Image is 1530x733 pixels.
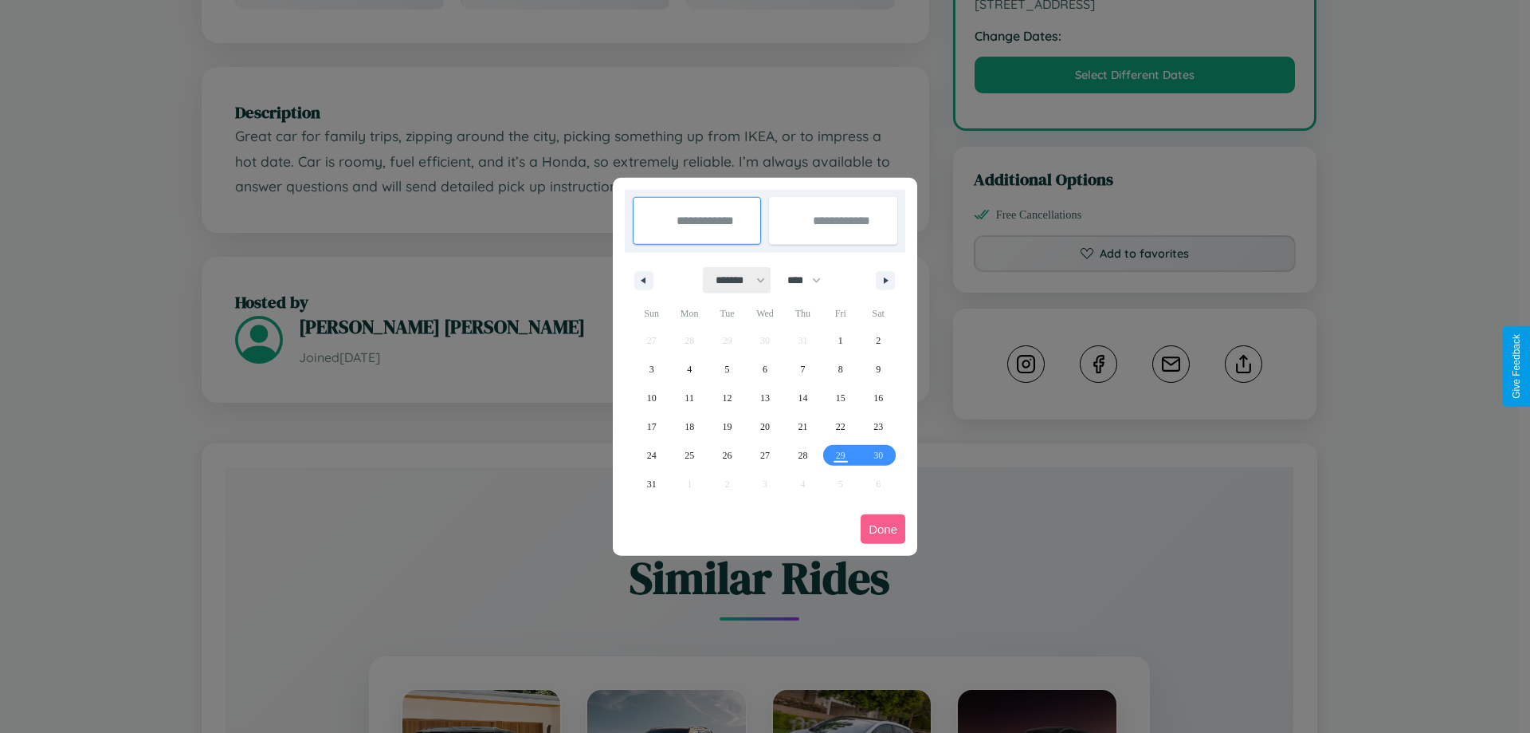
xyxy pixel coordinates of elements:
[860,326,897,355] button: 2
[708,441,746,470] button: 26
[861,514,905,544] button: Done
[836,412,845,441] span: 22
[670,441,708,470] button: 25
[723,441,732,470] span: 26
[876,355,881,384] span: 9
[647,441,657,470] span: 24
[723,384,732,412] span: 12
[784,384,822,412] button: 14
[633,441,670,470] button: 24
[685,412,694,441] span: 18
[860,301,897,326] span: Sat
[822,384,859,412] button: 15
[822,326,859,355] button: 1
[784,301,822,326] span: Thu
[633,355,670,384] button: 3
[838,326,843,355] span: 1
[784,412,822,441] button: 21
[746,301,783,326] span: Wed
[647,384,657,412] span: 10
[670,412,708,441] button: 18
[873,412,883,441] span: 23
[708,412,746,441] button: 19
[838,355,843,384] span: 8
[685,441,694,470] span: 25
[708,301,746,326] span: Tue
[836,441,845,470] span: 29
[822,441,859,470] button: 29
[798,412,807,441] span: 21
[746,441,783,470] button: 27
[822,355,859,384] button: 8
[760,412,770,441] span: 20
[760,441,770,470] span: 27
[860,441,897,470] button: 30
[822,412,859,441] button: 22
[822,301,859,326] span: Fri
[798,441,807,470] span: 28
[1511,334,1522,399] div: Give Feedback
[670,301,708,326] span: Mon
[633,412,670,441] button: 17
[723,412,732,441] span: 19
[685,384,694,412] span: 11
[725,355,730,384] span: 5
[633,470,670,499] button: 31
[746,384,783,412] button: 13
[647,412,657,441] span: 17
[763,355,767,384] span: 6
[633,301,670,326] span: Sun
[708,355,746,384] button: 5
[746,412,783,441] button: 20
[670,355,708,384] button: 4
[633,384,670,412] button: 10
[708,384,746,412] button: 12
[860,355,897,384] button: 9
[784,441,822,470] button: 28
[647,470,657,499] span: 31
[836,384,845,412] span: 15
[876,326,881,355] span: 2
[746,355,783,384] button: 6
[670,384,708,412] button: 11
[873,384,883,412] span: 16
[860,412,897,441] button: 23
[784,355,822,384] button: 7
[873,441,883,470] span: 30
[800,355,805,384] span: 7
[649,355,654,384] span: 3
[860,384,897,412] button: 16
[760,384,770,412] span: 13
[798,384,807,412] span: 14
[687,355,692,384] span: 4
